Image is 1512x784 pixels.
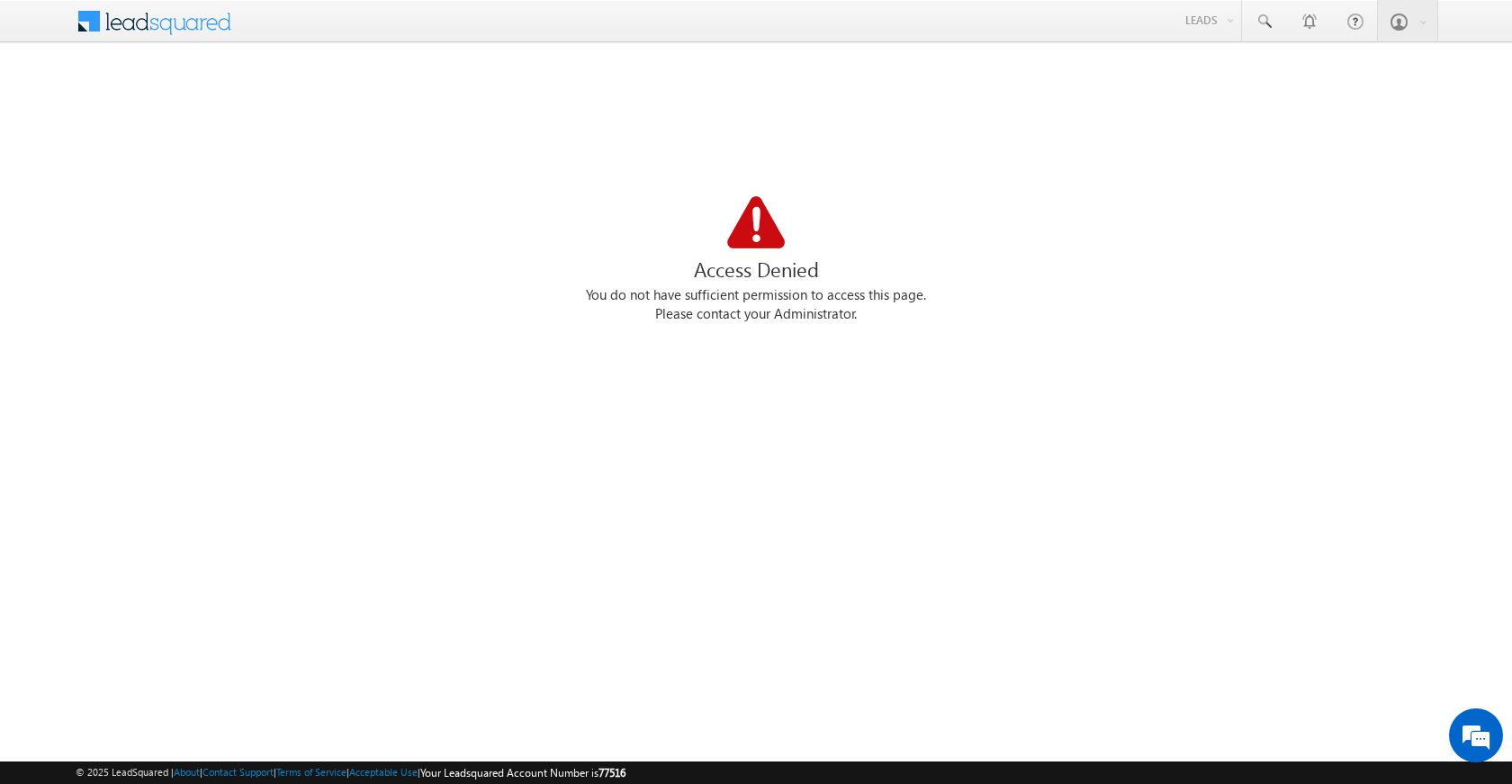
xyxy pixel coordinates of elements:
a: Acceptable Use [349,766,418,778]
span: © 2025 LeadSquared | | | | | [76,764,625,781]
img: Access Denied [727,196,785,248]
div: Access Denied [76,252,1436,286]
span: Your Leadsquared Account Number is [420,766,625,779]
div: Please contact your Administrator. [76,305,1436,324]
a: Terms of Service [276,766,346,778]
div: You do not have sufficient permission to access this page. [76,286,1436,305]
span: 77516 [598,766,625,779]
a: About [174,766,200,778]
a: Contact Support [202,766,274,778]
